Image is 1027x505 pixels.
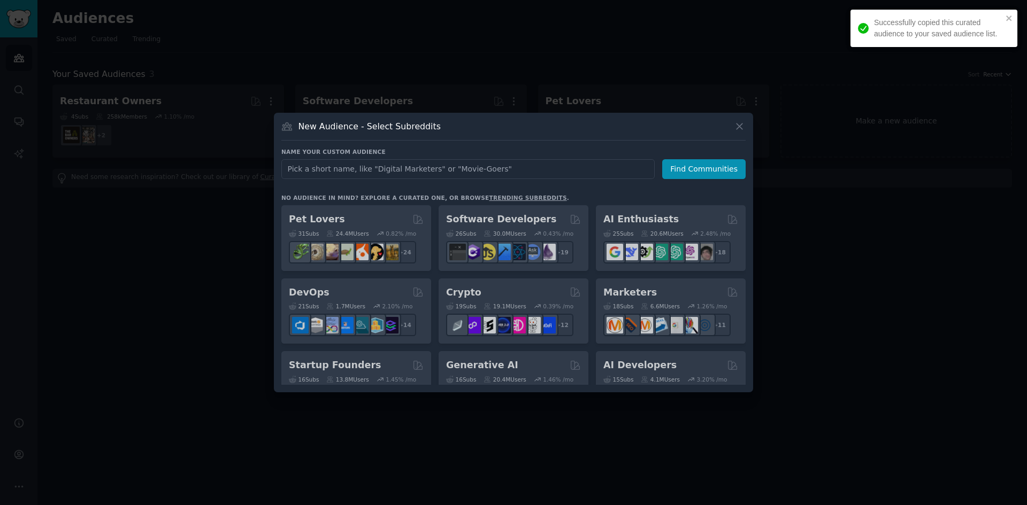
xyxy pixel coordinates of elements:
[281,148,746,156] h3: Name your custom audience
[489,195,566,201] a: trending subreddits
[281,194,569,201] div: No audience in mind? Explore a curated one, or browse .
[1006,14,1013,22] button: close
[281,159,655,179] input: Pick a short name, like "Digital Marketers" or "Movie-Goers"
[874,17,1002,40] div: Successfully copied this curated audience to your saved audience list.
[662,159,746,179] button: Find Communities
[298,121,441,132] h3: New Audience - Select Subreddits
